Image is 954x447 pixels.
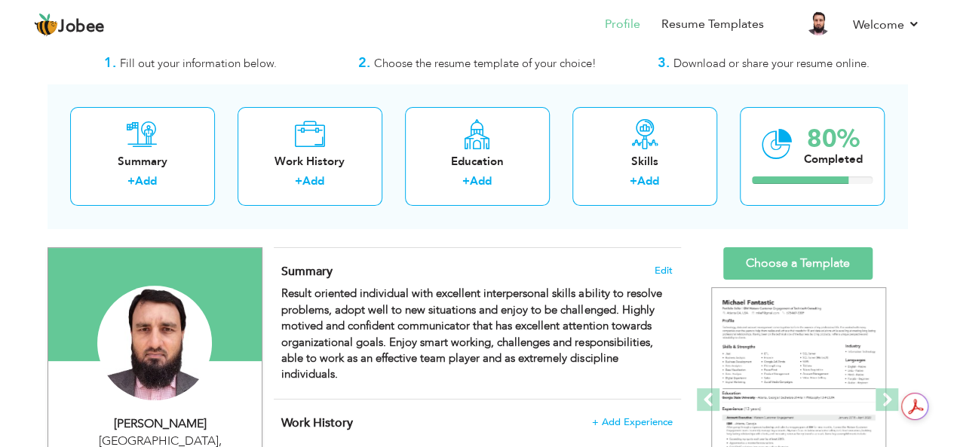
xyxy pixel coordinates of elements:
[658,54,670,72] strong: 3.
[804,152,863,167] div: Completed
[120,56,277,71] span: Fill out your information below.
[127,173,135,189] label: +
[104,54,116,72] strong: 1.
[592,417,673,427] span: + Add Experience
[281,286,661,381] strong: Result oriented individual with excellent interpersonal skills ability to resolve problems, adopt...
[853,16,920,34] a: Welcome
[281,415,672,430] h4: This helps to show the companies you have worked for.
[250,154,370,170] div: Work History
[673,56,870,71] span: Download or share your resume online.
[655,265,673,276] span: Edit
[281,415,353,431] span: Work History
[82,154,203,170] div: Summary
[302,173,324,188] a: Add
[806,11,830,35] img: Profile Img
[358,54,370,72] strong: 2.
[462,173,470,189] label: +
[470,173,492,188] a: Add
[417,154,538,170] div: Education
[58,19,105,35] span: Jobee
[97,286,212,400] img: Muhammad Abdullah Khan
[295,173,302,189] label: +
[281,263,333,280] span: Summary
[661,16,764,33] a: Resume Templates
[281,264,672,279] h4: Adding a summary is a quick and easy way to highlight your experience and interests.
[605,16,640,33] a: Profile
[60,415,262,433] div: [PERSON_NAME]
[584,154,705,170] div: Skills
[637,173,659,188] a: Add
[630,173,637,189] label: +
[34,13,58,37] img: jobee.io
[34,13,105,37] a: Jobee
[374,56,597,71] span: Choose the resume template of your choice!
[804,127,863,152] div: 80%
[135,173,157,188] a: Add
[723,247,873,280] a: Choose a Template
